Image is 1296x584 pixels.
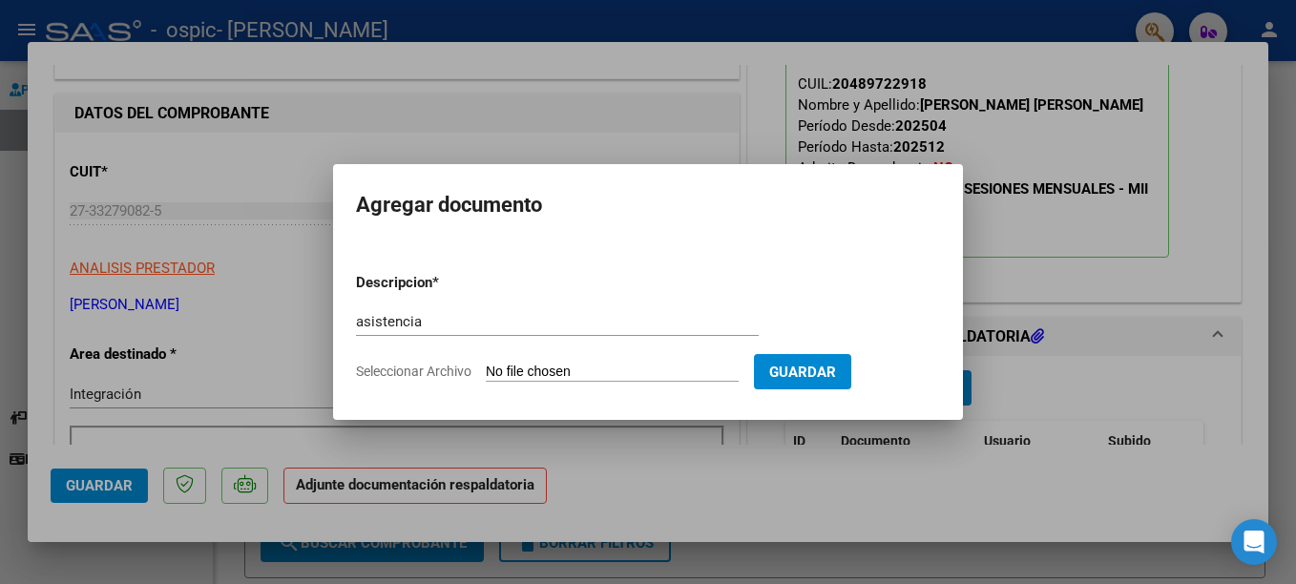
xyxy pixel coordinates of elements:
[769,364,836,381] span: Guardar
[754,354,851,389] button: Guardar
[1231,519,1277,565] div: Open Intercom Messenger
[356,364,471,379] span: Seleccionar Archivo
[356,272,532,294] p: Descripcion
[356,187,940,223] h2: Agregar documento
